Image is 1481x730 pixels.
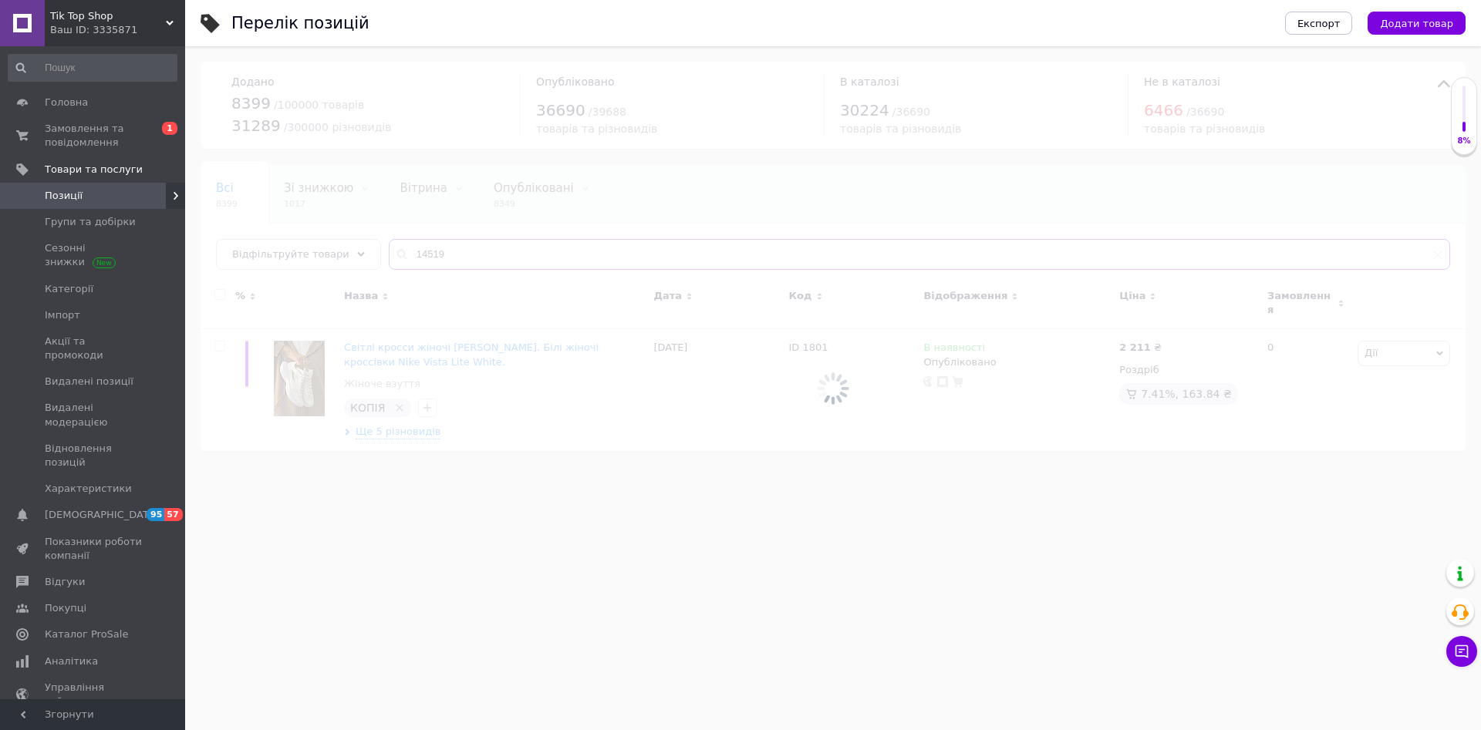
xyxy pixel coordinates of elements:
[1285,12,1353,35] button: Експорт
[1368,12,1466,35] button: Додати товар
[45,282,93,296] span: Категорії
[50,9,166,23] span: Tik Top Shop
[162,122,177,135] span: 1
[45,335,143,362] span: Акції та промокоди
[45,241,143,269] span: Сезонні знижки
[45,215,136,229] span: Групи та добірки
[50,23,185,37] div: Ваш ID: 3335871
[45,308,80,322] span: Імпорт
[1297,18,1341,29] span: Експорт
[45,442,143,469] span: Відновлення позицій
[45,163,143,177] span: Товари та послуги
[45,122,143,150] span: Замовлення та повідомлення
[45,575,85,589] span: Відгуки
[1452,136,1476,146] div: 8%
[45,601,86,615] span: Покупці
[45,401,143,429] span: Видалені модерацією
[8,54,177,82] input: Пошук
[1446,636,1477,667] button: Чат з покупцем
[45,189,83,203] span: Позиції
[164,508,182,521] span: 57
[147,508,164,521] span: 95
[45,654,98,668] span: Аналітика
[45,627,128,641] span: Каталог ProSale
[45,508,159,522] span: [DEMOGRAPHIC_DATA]
[231,15,369,32] div: Перелік позицій
[45,375,133,389] span: Видалені позиції
[45,482,132,496] span: Характеристики
[45,681,143,708] span: Управління сайтом
[45,96,88,109] span: Головна
[45,535,143,563] span: Показники роботи компанії
[1380,18,1453,29] span: Додати товар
